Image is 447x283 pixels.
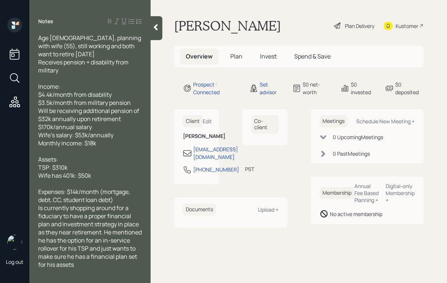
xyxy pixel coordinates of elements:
span: Wife's salary: $53k/annually [38,131,113,139]
span: Receives pension + disability from military [38,58,130,74]
div: 0 Past Meeting s [333,150,370,158]
div: Log out [6,258,24,265]
div: Edit [203,118,212,125]
div: Set advisor [260,81,284,96]
img: robby-grisanti-headshot.png [7,235,22,250]
span: Age [DEMOGRAPHIC_DATA], planning with wife (55), still working and both want to retire [DATE] [38,34,142,58]
div: Prospect · Connected [193,81,241,96]
h6: [PERSON_NAME] [183,133,210,139]
h1: [PERSON_NAME] [174,18,281,34]
h6: Client [183,115,203,127]
div: Plan Delivery [345,22,374,30]
span: Is currently shopping around for a fiduciary to have a proper financial plan and investment strat... [38,204,143,269]
h6: Documents [183,204,216,216]
div: $0 invested [351,81,376,96]
span: Will be receiving additional pension of $32k annually upon retirement [38,107,140,123]
div: $0 deposited [395,81,423,96]
span: Assets: [38,155,58,163]
h6: Membership [320,187,354,199]
div: Digital-only Membership + [386,183,415,204]
div: Kustomer [396,22,418,30]
div: Upload + [258,206,278,213]
div: [PHONE_NUMBER] [193,166,239,173]
div: [EMAIL_ADDRESS][DOMAIN_NAME] [193,145,238,161]
span: $170k/annual salary [38,123,92,131]
span: $4.4k/month from disability [38,91,112,99]
div: $0 net-worth [303,81,332,96]
span: Monthly income: $18k [38,139,96,147]
h6: Meetings [320,115,347,127]
span: Expenses: $14k/month (mortgage, debt, CC, student loan debt) [38,188,131,204]
span: $3.5k/month from military pension [38,99,131,107]
span: Income: [38,82,60,91]
span: Spend & Save [294,52,331,60]
div: No active membership [330,210,382,218]
h6: Co-client [251,115,278,134]
div: 0 Upcoming Meeting s [333,133,383,141]
span: Overview [186,52,213,60]
div: Schedule New Meeting + [356,118,415,125]
span: Wife has 401k: $50k [38,171,91,180]
span: Plan [230,52,242,60]
span: Invest [260,52,277,60]
label: Notes [38,18,53,25]
div: Annual Fee Based Planning + [354,183,380,204]
span: TSP: $310k [38,163,68,171]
